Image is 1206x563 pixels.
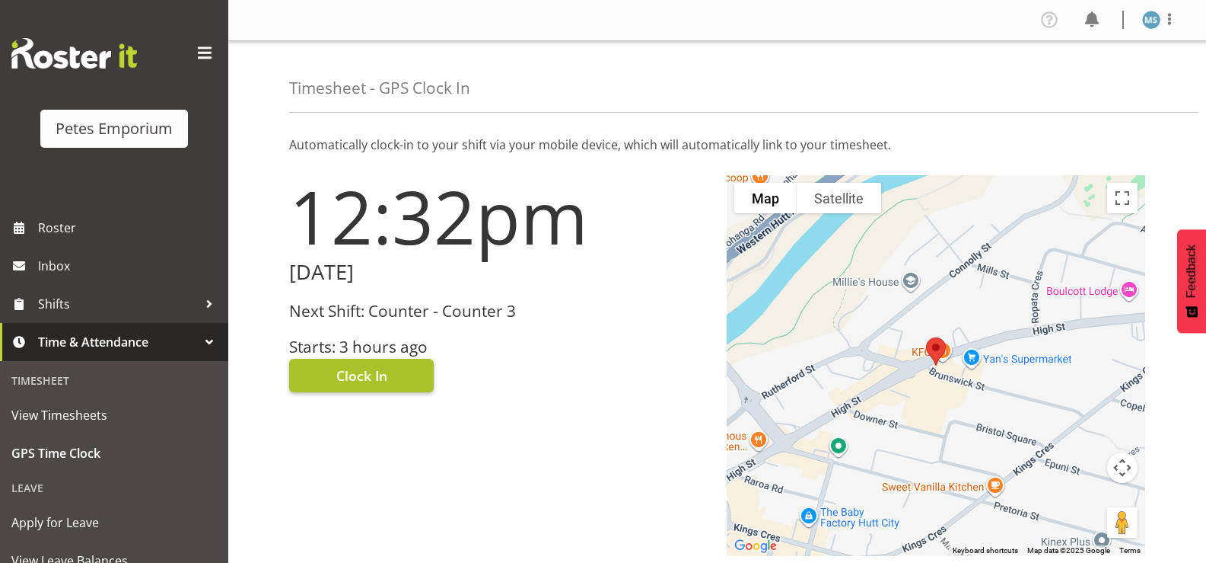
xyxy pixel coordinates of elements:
span: Clock In [336,366,387,385]
button: Show street map [734,183,797,213]
h3: Starts: 3 hours ago [289,338,708,356]
a: View Timesheets [4,396,224,434]
div: Petes Emporium [56,117,173,140]
span: Apply for Leave [11,511,217,534]
div: Leave [4,472,224,504]
button: Feedback - Show survey [1177,229,1206,333]
button: Show satellite imagery [797,183,881,213]
h3: Next Shift: Counter - Counter 3 [289,302,708,320]
img: maureen-sellwood712.jpg [1142,11,1160,29]
span: Map data ©2025 Google [1027,546,1110,555]
button: Clock In [289,359,434,392]
h1: 12:32pm [289,175,708,258]
button: Toggle fullscreen view [1107,183,1138,213]
h2: [DATE] [289,261,708,284]
a: Terms (opens in new tab) [1119,546,1141,555]
p: Automatically clock-in to your shift via your mobile device, which will automatically link to you... [289,136,1145,154]
span: Feedback [1185,245,1198,298]
button: Keyboard shortcuts [953,545,1018,556]
span: Inbox [38,254,221,277]
img: Rosterit website logo [11,38,137,69]
div: Timesheet [4,365,224,396]
button: Drag Pegman onto the map to open Street View [1107,507,1138,538]
span: Time & Attendance [38,331,198,353]
span: View Timesheets [11,404,217,427]
a: Open this area in Google Maps (opens a new window) [730,536,781,556]
span: Shifts [38,293,198,315]
h4: Timesheet - GPS Clock In [289,79,470,97]
button: Map camera controls [1107,453,1138,483]
a: Apply for Leave [4,504,224,542]
a: GPS Time Clock [4,434,224,472]
span: GPS Time Clock [11,442,217,465]
span: Roster [38,216,221,239]
img: Google [730,536,781,556]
